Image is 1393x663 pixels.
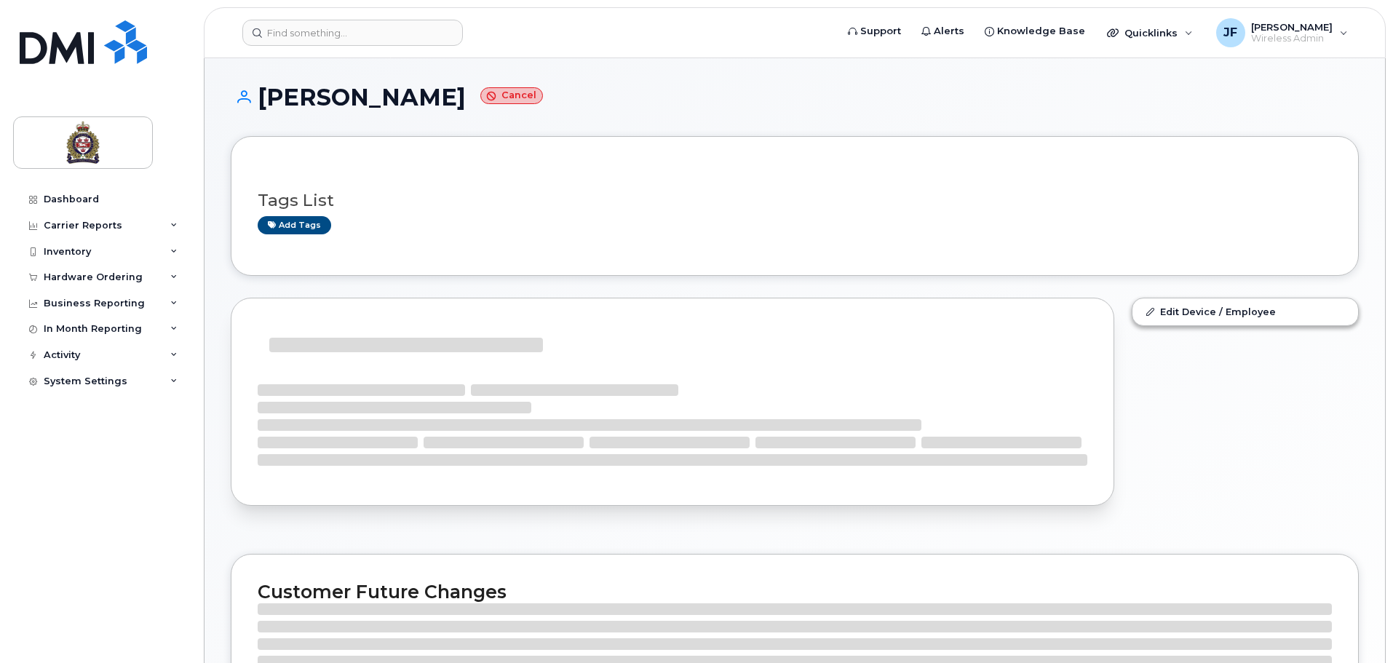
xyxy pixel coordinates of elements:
[1132,298,1358,325] a: Edit Device / Employee
[258,216,331,234] a: Add tags
[231,84,1359,110] h1: [PERSON_NAME]
[258,581,1332,603] h2: Customer Future Changes
[258,191,1332,210] h3: Tags List
[480,87,543,104] small: Cancel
